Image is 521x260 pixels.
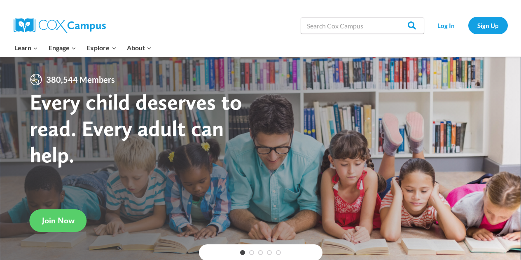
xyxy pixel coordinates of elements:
a: 5 [276,250,281,255]
a: 4 [267,250,272,255]
span: Learn [14,42,38,53]
span: Engage [49,42,76,53]
nav: Primary Navigation [9,39,157,56]
span: Join Now [42,215,75,225]
span: 380,544 Members [43,73,118,86]
span: About [127,42,152,53]
span: Explore [86,42,116,53]
img: Cox Campus [14,18,106,33]
strong: Every child deserves to read. Every adult can help. [30,89,242,167]
nav: Secondary Navigation [428,17,508,34]
input: Search Cox Campus [301,17,424,34]
a: Log In [428,17,464,34]
a: 2 [249,250,254,255]
a: Join Now [30,209,87,232]
a: 1 [240,250,245,255]
a: 3 [258,250,263,255]
a: Sign Up [468,17,508,34]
